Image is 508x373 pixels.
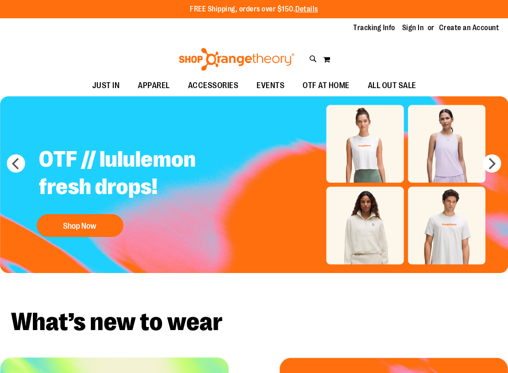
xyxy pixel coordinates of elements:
span: EVENTS [257,75,284,96]
span: JUST IN [92,75,120,96]
button: next [483,154,501,173]
h2: What’s new to wear [11,310,497,335]
a: Sign In [402,23,424,33]
span: APPAREL [138,75,170,96]
span: ACCESSORIES [188,75,239,96]
span: ALL OUT SALE [368,75,416,96]
img: Shop Orangetheory [178,48,296,71]
button: prev [7,154,25,173]
a: Tracking Info [353,23,395,33]
h2: OTF // lululemon fresh drops! [32,139,259,210]
a: Details [295,5,318,13]
a: Create an Account [439,23,499,33]
button: Shop Now [37,214,123,237]
p: FREE Shipping, orders over $150. [190,4,318,15]
a: OTF // lululemon fresh drops! Shop Now [32,139,259,242]
span: OTF AT HOME [303,75,350,96]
